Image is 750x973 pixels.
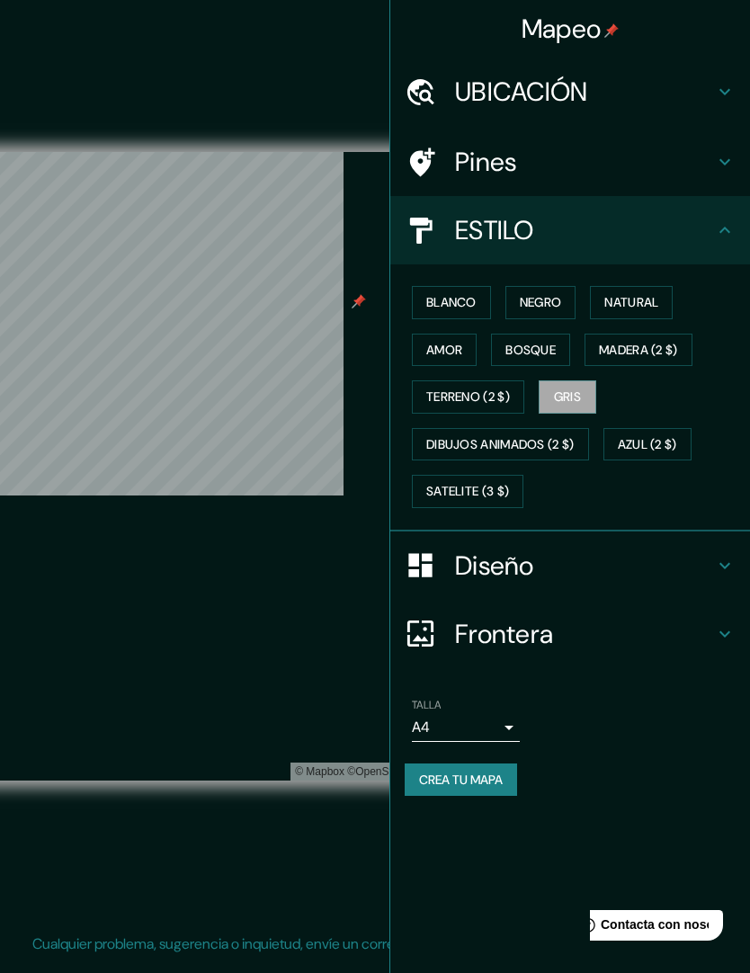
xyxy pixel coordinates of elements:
h4: Frontera [455,618,714,650]
button: amor [412,334,477,367]
button: Natural [590,286,673,319]
h4: ESTILO [455,214,714,246]
h4: UBICACIÓN [455,76,714,108]
button: NEGRO [505,286,576,319]
label: TALLA [412,697,441,712]
div: Diseño [390,531,750,600]
a: Mapa de la calle abierta [355,765,432,778]
button: DIBUJOS ANIMADOS (2 $) [412,428,589,461]
iframe: Ayuda al lanzador de widgets [590,903,730,953]
button: blanco [412,286,491,319]
button: AZUL (2 $) [603,428,692,461]
button: Gris [539,380,596,414]
h4: Diseño [455,549,714,582]
div: Frontera [390,600,750,668]
button: Satelite (3 $) [412,475,523,508]
button: Bosque [491,334,570,367]
button: CREA TU MAPA [405,763,517,797]
div: ESTILO [390,196,750,264]
p: Cualquier problema, sugerencia o inquietud, envíe un correo electrónico . [32,933,711,955]
div: A4 [412,713,520,742]
button: TERRENO (2 $) [412,380,524,414]
div: Pines [390,128,750,196]
h4: Pines [455,146,714,178]
h4: Mapeo [522,13,620,45]
button: MADERA (2 $) [585,334,692,367]
img: pin-icon.png [604,23,619,38]
div: UBICACIÓN [390,58,750,126]
a: Caja de mapas [295,765,355,778]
